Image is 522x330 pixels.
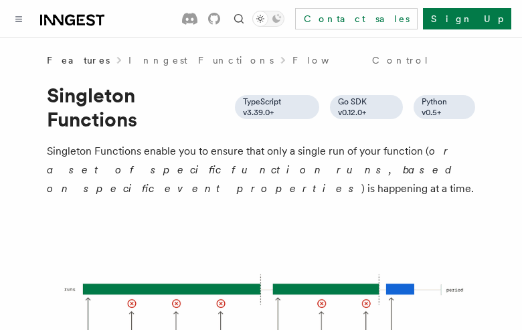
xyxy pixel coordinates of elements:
button: Toggle navigation [11,11,27,27]
span: Features [47,54,110,67]
span: TypeScript v3.39.0+ [243,96,311,118]
a: Contact sales [295,8,418,29]
a: Sign Up [423,8,511,29]
h1: Singleton Functions [47,83,475,131]
span: Python v0.5+ [422,96,467,118]
span: Go SDK v0.12.0+ [338,96,395,118]
a: Flow Control [292,54,430,67]
em: or a set of specific function runs, based on specific event properties [47,145,455,195]
p: Singleton Functions enable you to ensure that only a single run of your function ( ) is happening... [47,142,475,198]
button: Find something... [231,11,247,27]
a: Inngest Functions [128,54,274,67]
button: Toggle dark mode [252,11,284,27]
